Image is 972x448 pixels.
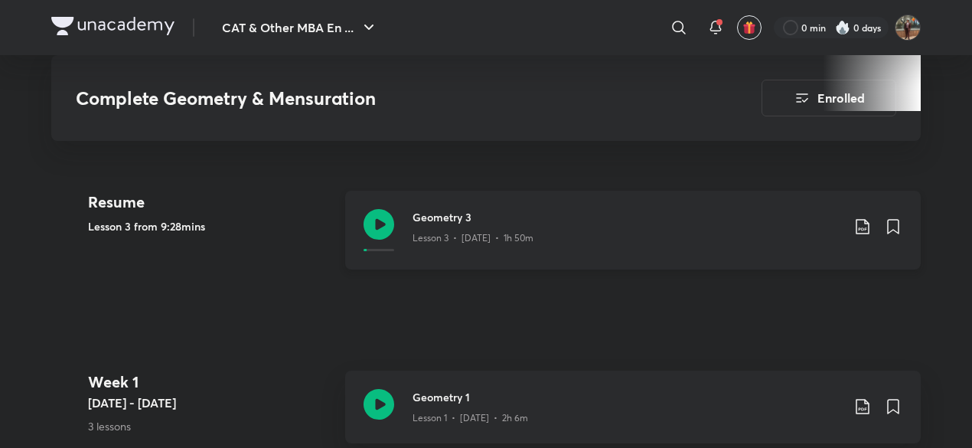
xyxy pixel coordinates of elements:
[413,411,528,425] p: Lesson 1 • [DATE] • 2h 6m
[88,394,333,412] h5: [DATE] - [DATE]
[413,209,841,225] h3: Geometry 3
[345,191,921,288] a: Geometry 3Lesson 3 • [DATE] • 1h 50m
[413,389,841,405] h3: Geometry 1
[762,80,896,116] button: Enrolled
[742,21,756,34] img: avatar
[88,218,333,234] h5: Lesson 3 from 9:28mins
[413,231,533,245] p: Lesson 3 • [DATE] • 1h 50m
[213,12,387,43] button: CAT & Other MBA En ...
[76,87,675,110] h3: Complete Geometry & Mensuration
[51,17,175,35] img: Company Logo
[835,20,850,35] img: streak
[88,371,333,394] h4: Week 1
[88,191,333,214] h4: Resume
[88,418,333,434] p: 3 lessons
[737,15,762,40] button: avatar
[51,17,175,39] a: Company Logo
[895,15,921,41] img: Harshit Verma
